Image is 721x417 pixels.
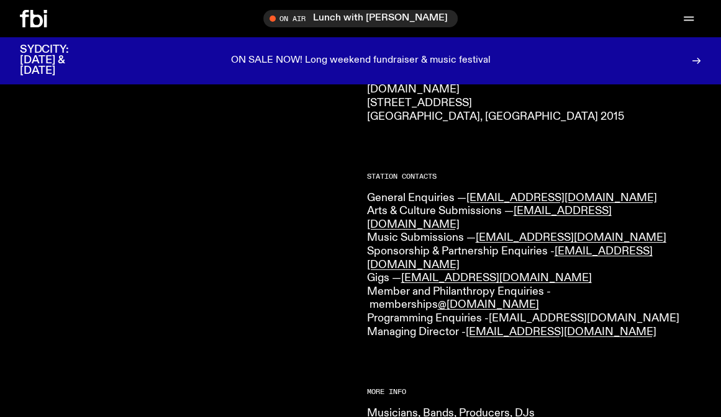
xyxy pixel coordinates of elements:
p: ON SALE NOW! Long weekend fundraiser & music festival [231,55,491,66]
h3: SYDCITY: [DATE] & [DATE] [20,45,99,76]
a: [EMAIL_ADDRESS][DOMAIN_NAME] [401,272,592,284]
a: [EMAIL_ADDRESS][DOMAIN_NAME] [367,205,612,230]
a: [EMAIL_ADDRESS][DOMAIN_NAME] [367,246,653,271]
a: [EMAIL_ADDRESS][DOMAIN_NAME] [466,192,657,204]
a: [EMAIL_ADDRESS][DOMAIN_NAME] [489,313,679,324]
p: [DOMAIN_NAME] [STREET_ADDRESS] [GEOGRAPHIC_DATA], [GEOGRAPHIC_DATA] 2015 [367,83,702,123]
h2: More Info [367,388,702,395]
button: On AirLunch with [PERSON_NAME] [263,10,458,27]
h2: Station Contacts [367,173,702,180]
a: [EMAIL_ADDRESS][DOMAIN_NAME] [466,326,656,338]
a: @[DOMAIN_NAME] [438,299,539,310]
p: General Enquiries — Arts & Culture Submissions — Music Submissions — Sponsorship & Partnership En... [367,192,702,339]
a: [EMAIL_ADDRESS][DOMAIN_NAME] [476,232,666,243]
